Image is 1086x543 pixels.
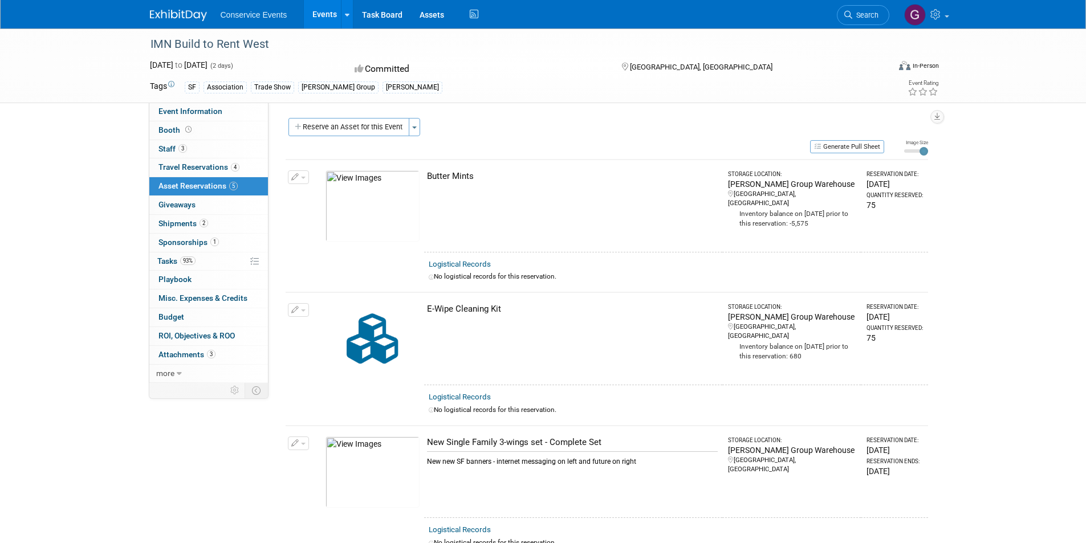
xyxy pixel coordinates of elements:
div: Inventory balance on [DATE] prior to this reservation: 680 [728,341,857,361]
a: ROI, Objectives & ROO [149,327,268,345]
div: E-Wipe Cleaning Kit [427,303,718,315]
span: Asset Reservations [158,181,238,190]
div: [GEOGRAPHIC_DATA], [GEOGRAPHIC_DATA] [728,322,857,341]
span: Playbook [158,275,192,284]
div: [GEOGRAPHIC_DATA], [GEOGRAPHIC_DATA] [728,456,857,474]
button: Reserve an Asset for this Event [288,118,409,136]
div: Trade Show [251,81,294,93]
span: Budget [158,312,184,321]
div: [PERSON_NAME] Group Warehouse [728,178,857,190]
img: View Images [326,170,420,242]
div: Committed [351,59,603,79]
div: Reservation Date: [867,436,923,444]
a: Logistical Records [429,525,491,534]
span: Tasks [157,256,196,266]
div: Storage Location: [728,170,857,178]
div: No logistical records for this reservation. [429,272,924,281]
span: 1 [210,238,219,246]
img: Gayle Reese [904,4,926,26]
a: Logistical Records [429,393,491,401]
a: Sponsorships1 [149,234,268,252]
img: Format-Inperson.png [899,61,910,70]
a: Shipments2 [149,215,268,233]
div: [DATE] [867,466,923,477]
td: Personalize Event Tab Strip [225,383,245,398]
a: Giveaways [149,196,268,214]
div: Reservation Date: [867,170,923,178]
span: to [173,60,184,70]
span: Staff [158,144,187,153]
span: Sponsorships [158,238,219,247]
button: Generate Pull Sheet [810,140,884,153]
div: [DATE] [867,178,923,190]
img: ExhibitDay [150,10,207,21]
div: [PERSON_NAME] [383,81,442,93]
span: 93% [180,256,196,265]
span: 3 [178,144,187,153]
div: Event Format [822,59,939,76]
span: Giveaways [158,200,196,209]
td: Toggle Event Tabs [245,383,268,398]
span: more [156,369,174,378]
a: Travel Reservations4 [149,158,268,177]
a: Tasks93% [149,252,268,271]
div: In-Person [912,62,939,70]
div: [DATE] [867,444,923,456]
span: Search [852,11,878,19]
div: Inventory balance on [DATE] prior to this reservation: -5,575 [728,208,857,228]
div: New Single Family 3-wings set - Complete Set [427,436,718,448]
td: Tags [150,80,174,93]
div: Association [204,81,247,93]
img: View Images [326,436,420,508]
div: Butter Mints [427,170,718,182]
span: 3 [207,350,215,358]
a: Budget [149,308,268,326]
span: (2 days) [209,62,233,70]
a: Search [837,5,889,25]
span: 4 [231,163,239,172]
span: Event Information [158,107,222,116]
div: Image Size [904,139,928,146]
a: Misc. Expenses & Credits [149,289,268,308]
div: [GEOGRAPHIC_DATA], [GEOGRAPHIC_DATA] [728,190,857,208]
span: 2 [200,219,208,227]
div: Quantity Reserved: [867,191,923,199]
a: Playbook [149,271,268,289]
span: 5 [229,182,238,190]
span: Attachments [158,350,215,359]
div: [PERSON_NAME] Group Warehouse [728,444,857,456]
a: Logistical Records [429,260,491,268]
div: Quantity Reserved: [867,324,923,332]
div: 75 [867,332,923,344]
div: IMN Build to Rent West [147,34,872,55]
div: Storage Location: [728,436,857,444]
span: Booth [158,125,194,134]
img: Collateral-Icon-2.png [326,303,420,374]
a: Booth [149,121,268,140]
div: New new SF banners - internet messaging on left and future on right [427,451,718,467]
div: Reservation Date: [867,303,923,311]
a: Asset Reservations5 [149,177,268,195]
div: [PERSON_NAME] Group Warehouse [728,311,857,322]
div: Reservation Ends: [867,458,923,466]
div: [DATE] [867,311,923,322]
span: Conservice Events [221,10,287,19]
span: Misc. Expenses & Credits [158,293,247,303]
span: [DATE] [DATE] [150,60,208,70]
span: Travel Reservations [158,162,239,172]
div: SF [185,81,200,93]
span: Shipments [158,219,208,228]
div: No logistical records for this reservation. [429,405,924,415]
div: [PERSON_NAME] Group [298,81,379,93]
a: Event Information [149,103,268,121]
div: Event Rating [908,80,938,86]
a: Attachments3 [149,346,268,364]
span: [GEOGRAPHIC_DATA], [GEOGRAPHIC_DATA] [630,63,772,71]
div: Storage Location: [728,303,857,311]
div: 75 [867,199,923,211]
a: more [149,365,268,383]
span: ROI, Objectives & ROO [158,331,235,340]
a: Staff3 [149,140,268,158]
span: Booth not reserved yet [183,125,194,134]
